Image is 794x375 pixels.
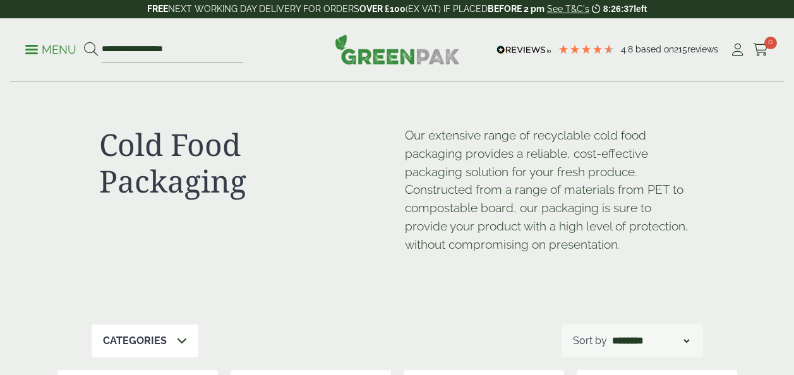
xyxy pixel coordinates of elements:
[621,44,635,54] span: 4.8
[488,4,544,14] strong: BEFORE 2 pm
[335,34,460,64] img: GreenPak Supplies
[25,42,76,55] a: Menu
[147,4,168,14] strong: FREE
[764,37,777,49] span: 0
[635,44,674,54] span: Based on
[687,44,718,54] span: reviews
[405,126,695,254] p: Our extensive range of recyclable cold food packaging provides a reliable, cost-effective packagi...
[573,333,607,348] p: Sort by
[496,45,551,54] img: REVIEWS.io
[634,4,647,14] span: left
[547,4,589,14] a: See T&C's
[753,40,769,59] a: 0
[730,44,745,56] i: My Account
[103,333,167,348] p: Categories
[359,4,406,14] strong: OVER £100
[753,44,769,56] i: Cart
[558,44,615,55] div: 4.79 Stars
[25,42,76,57] p: Menu
[610,333,692,348] select: Shop order
[603,4,634,14] span: 8:26:37
[99,126,390,199] h1: Cold Food Packaging
[674,44,687,54] span: 215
